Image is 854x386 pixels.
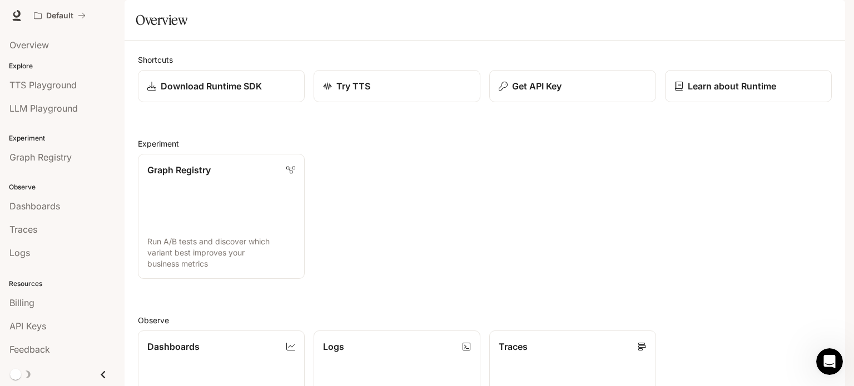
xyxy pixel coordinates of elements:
[816,348,843,375] iframe: Intercom live chat
[138,70,305,102] a: Download Runtime SDK
[138,314,832,326] h2: Observe
[29,4,91,27] button: All workspaces
[147,163,211,177] p: Graph Registry
[499,340,528,353] p: Traces
[489,70,656,102] button: Get API Key
[138,154,305,279] a: Graph RegistryRun A/B tests and discover which variant best improves your business metrics
[46,11,73,21] p: Default
[688,79,776,93] p: Learn about Runtime
[147,236,295,269] p: Run A/B tests and discover which variant best improves your business metrics
[512,79,562,93] p: Get API Key
[136,9,187,31] h1: Overview
[138,138,832,149] h2: Experiment
[665,70,832,102] a: Learn about Runtime
[138,54,832,66] h2: Shortcuts
[161,79,262,93] p: Download Runtime SDK
[336,79,370,93] p: Try TTS
[314,70,480,102] a: Try TTS
[323,340,344,353] p: Logs
[147,340,200,353] p: Dashboards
